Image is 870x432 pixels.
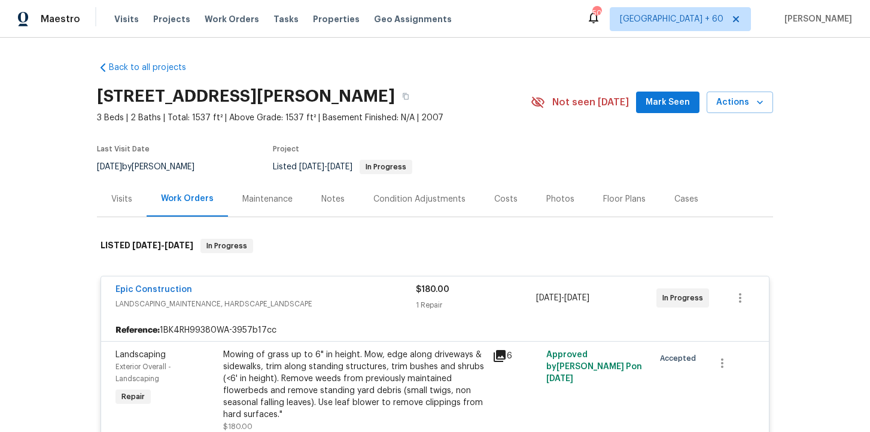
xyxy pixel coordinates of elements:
[115,363,171,382] span: Exterior Overall - Landscaping
[603,193,646,205] div: Floor Plans
[546,193,574,205] div: Photos
[132,241,161,250] span: [DATE]
[416,299,536,311] div: 1 Repair
[97,160,209,174] div: by [PERSON_NAME]
[97,112,531,124] span: 3 Beds | 2 Baths | Total: 1537 ft² | Above Grade: 1537 ft² | Basement Finished: N/A | 2007
[273,145,299,153] span: Project
[620,13,723,25] span: [GEOGRAPHIC_DATA] + 60
[716,95,763,110] span: Actions
[161,193,214,205] div: Work Orders
[536,294,561,302] span: [DATE]
[117,391,150,403] span: Repair
[223,349,485,421] div: Mowing of grass up to 6" in height. Mow, edge along driveways & sidewalks, trim along standing st...
[321,193,345,205] div: Notes
[636,92,699,114] button: Mark Seen
[313,13,360,25] span: Properties
[299,163,324,171] span: [DATE]
[646,95,690,110] span: Mark Seen
[494,193,518,205] div: Costs
[552,96,629,108] span: Not seen [DATE]
[242,193,293,205] div: Maintenance
[327,163,352,171] span: [DATE]
[97,163,122,171] span: [DATE]
[223,423,253,430] span: $180.00
[115,298,416,310] span: LANDSCAPING_MAINTENANCE, HARDSCAPE_LANDSCAPE
[416,285,449,294] span: $180.00
[707,92,773,114] button: Actions
[674,193,698,205] div: Cases
[492,349,539,363] div: 6
[536,292,589,304] span: -
[111,193,132,205] div: Visits
[97,227,773,265] div: LISTED [DATE]-[DATE]In Progress
[153,13,190,25] span: Projects
[114,13,139,25] span: Visits
[165,241,193,250] span: [DATE]
[546,351,642,383] span: Approved by [PERSON_NAME] P on
[564,294,589,302] span: [DATE]
[97,145,150,153] span: Last Visit Date
[374,13,452,25] span: Geo Assignments
[662,292,708,304] span: In Progress
[101,239,193,253] h6: LISTED
[592,7,601,19] div: 500
[299,163,352,171] span: -
[373,193,466,205] div: Condition Adjustments
[115,285,192,294] a: Epic Construction
[97,62,212,74] a: Back to all projects
[205,13,259,25] span: Work Orders
[115,324,160,336] b: Reference:
[273,15,299,23] span: Tasks
[273,163,412,171] span: Listed
[101,320,769,341] div: 1BK4RH99380WA-3957b17cc
[395,86,416,107] button: Copy Address
[41,13,80,25] span: Maestro
[546,375,573,383] span: [DATE]
[202,240,252,252] span: In Progress
[132,241,193,250] span: -
[361,163,411,171] span: In Progress
[115,351,166,359] span: Landscaping
[660,352,701,364] span: Accepted
[780,13,852,25] span: [PERSON_NAME]
[97,90,395,102] h2: [STREET_ADDRESS][PERSON_NAME]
